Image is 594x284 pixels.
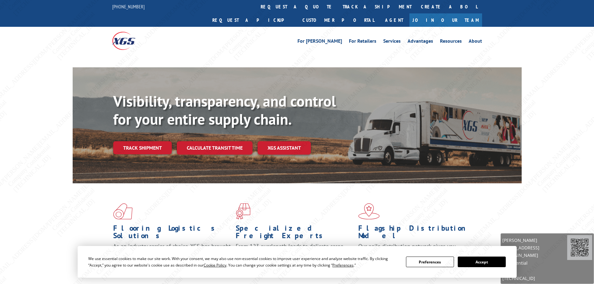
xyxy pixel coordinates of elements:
[112,3,145,10] a: [PHONE_NUMBER]
[502,237,567,259] span: [PERSON_NAME][EMAIL_ADDRESS][DOMAIN_NAME]
[113,224,231,243] h1: Flooring Logistics Solutions
[204,262,226,268] span: Cookie Policy
[236,224,354,243] h1: Specialized Freight Experts
[78,246,517,278] div: Cookie Consent Prompt
[358,243,473,257] span: Our agile distribution network gives you nationwide inventory management on demand.
[113,243,231,265] span: As an industry carrier of choice, XGS has brought innovation and dedication to flooring logistics...
[406,257,454,267] button: Preferences
[236,243,354,270] p: From 123 overlength loads to delicate cargo, our experienced staff knows the best way to move you...
[113,141,172,154] a: Track shipment
[88,255,398,268] div: We use essential cookies to make our site work. With your consent, we may also use non-essential ...
[383,39,401,46] a: Services
[258,141,311,155] a: XGS ASSISTANT
[208,13,298,27] a: Request a pickup
[297,39,342,46] a: For [PERSON_NAME]
[502,259,567,267] span: Confidential
[236,203,250,219] img: xgs-icon-focused-on-flooring-red
[440,39,462,46] a: Resources
[349,39,376,46] a: For Retailers
[458,257,506,267] button: Accept
[358,203,380,219] img: xgs-icon-flagship-distribution-model-red
[379,13,409,27] a: Agent
[502,275,567,282] span: [TECHNICAL_ID]
[177,141,253,155] a: Calculate transit time
[408,39,433,46] a: Advantages
[409,13,482,27] a: Join Our Team
[298,13,379,27] a: Customer Portal
[113,203,133,219] img: xgs-icon-total-supply-chain-intelligence-red
[358,224,476,243] h1: Flagship Distribution Model
[469,39,482,46] a: About
[113,91,336,129] b: Visibility, transparency, and control for your entire supply chain.
[332,262,354,268] span: Preferences
[502,267,567,274] span: [DATE]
